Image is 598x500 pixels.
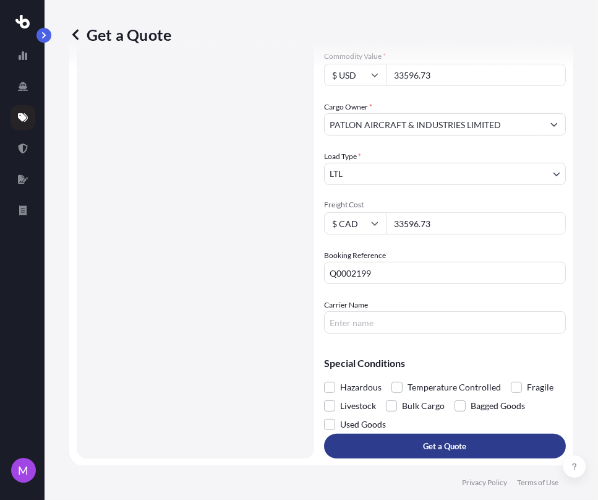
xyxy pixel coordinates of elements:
input: Your internal reference [324,262,566,284]
label: Carrier Name [324,299,368,311]
input: Full name [325,113,543,136]
button: LTL [324,163,566,185]
p: Get a Quote [69,25,171,45]
a: Privacy Policy [462,478,507,488]
label: Cargo Owner [324,101,372,113]
span: Hazardous [340,378,382,397]
span: Load Type [324,150,361,163]
p: Special Conditions [324,358,566,368]
span: Temperature Controlled [408,378,501,397]
input: Enter name [324,311,566,334]
a: Terms of Use [517,478,558,488]
button: Show suggestions [543,113,565,136]
span: Bagged Goods [471,397,525,415]
span: M [19,464,29,476]
label: Booking Reference [324,249,386,262]
span: Fragile [527,378,553,397]
span: Livestock [340,397,376,415]
input: Type amount [386,64,566,86]
button: Get a Quote [324,434,566,459]
span: Freight Cost [324,200,566,210]
span: Bulk Cargo [402,397,445,415]
p: Get a Quote [424,440,467,452]
span: LTL [330,168,343,180]
span: Used Goods [340,415,386,434]
input: Enter amount [386,212,566,235]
